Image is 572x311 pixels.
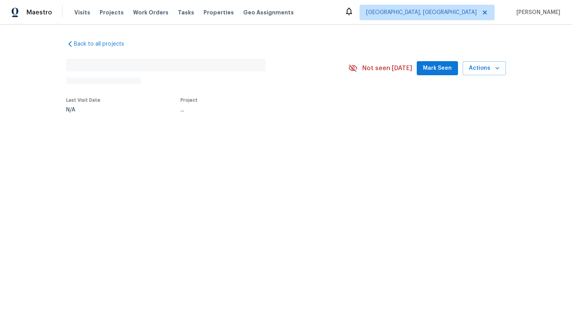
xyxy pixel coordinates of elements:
span: Projects [100,9,124,16]
span: Properties [204,9,234,16]
span: Last Visit Date [66,98,100,102]
span: Maestro [26,9,52,16]
a: Back to all projects [66,40,141,48]
span: Actions [469,64,500,73]
div: N/A [66,107,100,113]
span: Work Orders [133,9,168,16]
span: Geo Assignments [243,9,294,16]
button: Actions [463,61,506,76]
span: Visits [74,9,90,16]
span: Not seen [DATE] [362,64,412,72]
span: [GEOGRAPHIC_DATA], [GEOGRAPHIC_DATA] [366,9,477,16]
span: Project [181,98,198,102]
div: ... [181,107,330,113]
span: Tasks [178,10,194,15]
span: Mark Seen [423,64,452,73]
button: Mark Seen [417,61,458,76]
span: [PERSON_NAME] [513,9,560,16]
